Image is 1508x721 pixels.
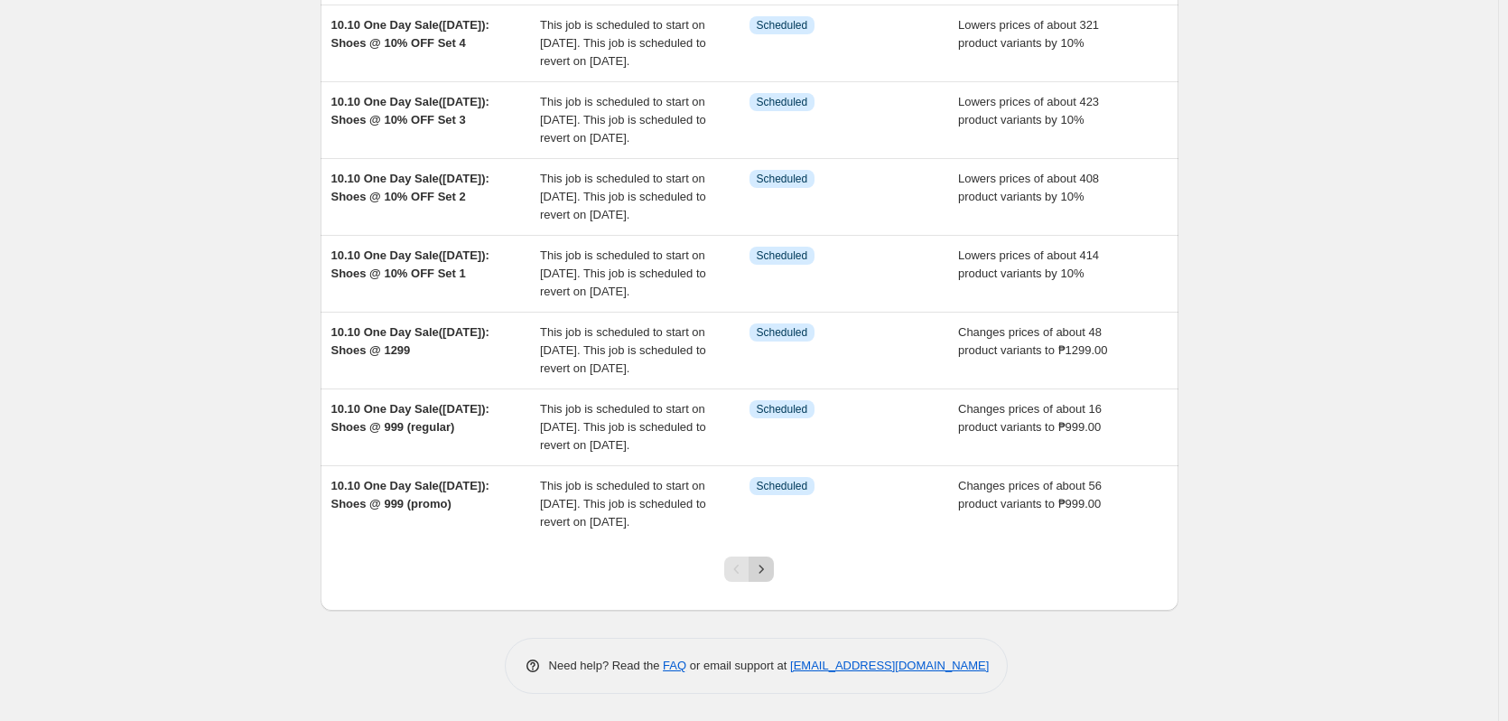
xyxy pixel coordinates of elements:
a: [EMAIL_ADDRESS][DOMAIN_NAME] [790,659,989,672]
span: This job is scheduled to start on [DATE]. This job is scheduled to revert on [DATE]. [540,479,706,529]
span: 10.10 One Day Sale([DATE]): Shoes @ 1299 [331,325,489,357]
span: Changes prices of about 56 product variants to ₱999.00 [958,479,1102,510]
span: This job is scheduled to start on [DATE]. This job is scheduled to revert on [DATE]. [540,172,706,221]
span: Scheduled [757,402,808,417]
span: This job is scheduled to start on [DATE]. This job is scheduled to revert on [DATE]. [540,18,706,68]
span: Need help? Read the [549,659,664,672]
span: Scheduled [757,18,808,33]
span: This job is scheduled to start on [DATE]. This job is scheduled to revert on [DATE]. [540,248,706,298]
span: Scheduled [757,325,808,340]
span: Scheduled [757,248,808,263]
span: 10.10 One Day Sale([DATE]): Shoes @ 999 (promo) [331,479,489,510]
span: Changes prices of about 48 product variants to ₱1299.00 [958,325,1108,357]
span: Lowers prices of about 423 product variants by 10% [958,95,1099,126]
span: or email support at [686,659,790,672]
a: FAQ [663,659,686,672]
nav: Pagination [724,557,774,582]
span: Lowers prices of about 414 product variants by 10% [958,248,1099,280]
span: 10.10 One Day Sale([DATE]): Shoes @ 10% OFF Set 4 [331,18,489,50]
span: 10.10 One Day Sale([DATE]): Shoes @ 999 (regular) [331,402,489,434]
span: 10.10 One Day Sale([DATE]): Shoes @ 10% OFF Set 1 [331,248,489,280]
span: Lowers prices of about 408 product variants by 10% [958,172,1099,203]
button: Next [749,557,774,582]
span: This job is scheduled to start on [DATE]. This job is scheduled to revert on [DATE]. [540,402,706,452]
span: This job is scheduled to start on [DATE]. This job is scheduled to revert on [DATE]. [540,95,706,145]
span: This job is scheduled to start on [DATE]. This job is scheduled to revert on [DATE]. [540,325,706,375]
span: Scheduled [757,95,808,109]
span: 10.10 One Day Sale([DATE]): Shoes @ 10% OFF Set 3 [331,95,489,126]
span: 10.10 One Day Sale([DATE]): Shoes @ 10% OFF Set 2 [331,172,489,203]
span: Scheduled [757,479,808,493]
span: Scheduled [757,172,808,186]
span: Changes prices of about 16 product variants to ₱999.00 [958,402,1102,434]
span: Lowers prices of about 321 product variants by 10% [958,18,1099,50]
